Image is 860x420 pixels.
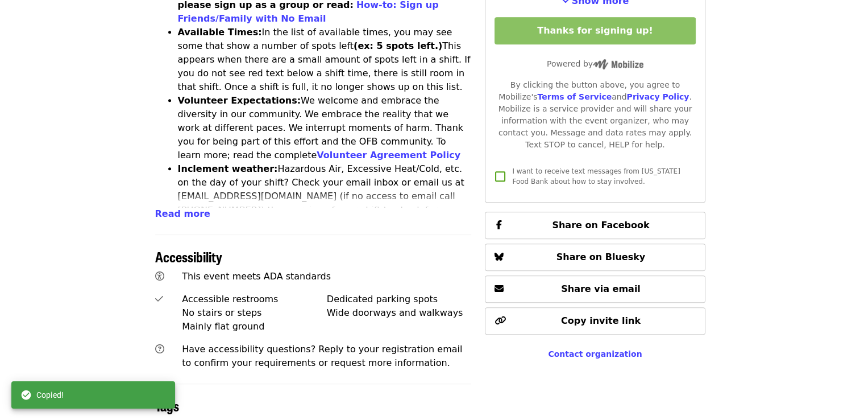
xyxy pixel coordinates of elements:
div: Accessible restrooms [182,293,327,306]
button: Thanks for signing up! [495,17,695,44]
div: Dedicated parking spots [327,293,472,306]
div: Mainly flat ground [182,320,327,333]
button: Copy invite link [485,307,705,335]
a: Volunteer Agreement Policy [317,150,460,160]
span: Share on Bluesky [556,252,646,262]
button: Share on Bluesky [485,244,705,271]
a: Privacy Policy [626,92,689,101]
i: check icon [155,294,163,304]
span: Copy invite link [561,315,641,326]
span: This event meets ADA standards [182,271,331,282]
img: Powered by Mobilize [593,59,643,69]
i: question-circle icon [155,344,164,355]
button: Read more [155,207,210,221]
button: Share via email [485,275,705,303]
li: In the list of available times, you may see some that show a number of spots left This appears wh... [178,26,472,94]
i: universal-access icon [155,271,164,282]
span: Accessibility [155,246,222,266]
strong: Available Times: [178,27,262,38]
li: We welcome and embrace the diversity in our community. We embrace the reality that we work at dif... [178,94,472,162]
strong: Volunteer Expectations: [178,95,301,106]
span: I want to receive text messages from [US_STATE] Food Bank about how to stay involved. [512,167,680,186]
span: Read more [155,208,210,219]
span: Copied! [36,389,64,401]
div: No stairs or steps [182,306,327,320]
button: Share on Facebook [485,212,705,239]
div: By clicking the button above, you agree to Mobilize's and . Mobilize is a service provider and wi... [495,79,695,151]
div: Wide doorways and walkways [327,306,472,320]
strong: Inclement weather: [178,163,278,174]
span: Have accessibility questions? Reply to your registration email to confirm your requirements or re... [182,344,462,368]
span: Share on Facebook [552,220,649,230]
strong: (ex: 5 spots left.) [354,40,442,51]
span: Share via email [561,283,641,294]
li: Hazardous Air, Excessive Heat/Cold, etc. on the day of your shift? Check your email inbox or emai... [178,162,472,230]
a: Contact organization [548,349,642,359]
span: Powered by [547,59,643,68]
a: Terms of Service [537,92,612,101]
